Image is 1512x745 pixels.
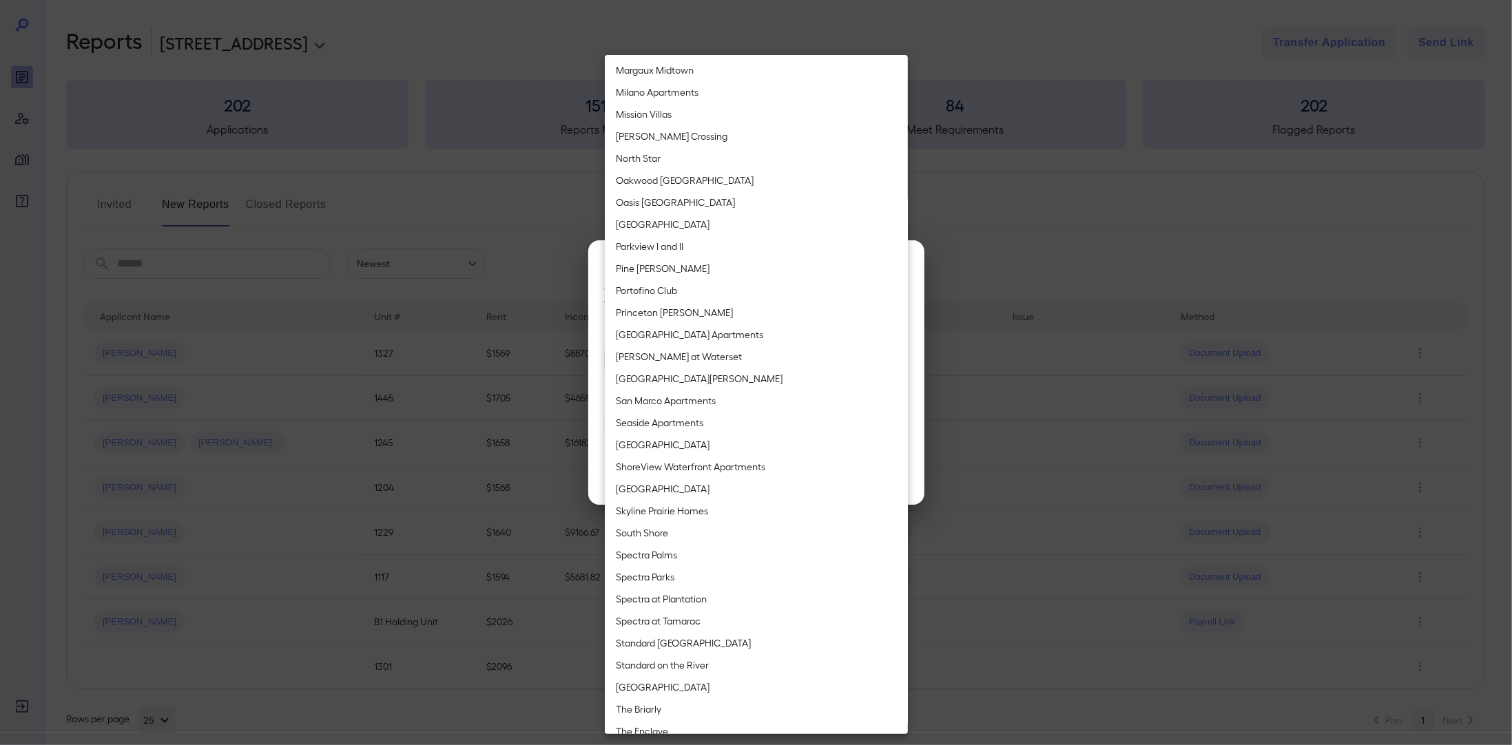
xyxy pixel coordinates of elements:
li: Parkview I and II [605,235,908,258]
li: South Shore [605,522,908,544]
li: [GEOGRAPHIC_DATA] [605,434,908,456]
li: Spectra Palms [605,544,908,566]
li: Milano Apartments [605,81,908,103]
li: [GEOGRAPHIC_DATA] [605,676,908,698]
li: San Marco Apartments [605,390,908,412]
li: [PERSON_NAME] at Waterset [605,346,908,368]
li: [GEOGRAPHIC_DATA] [605,213,908,235]
li: [GEOGRAPHIC_DATA][PERSON_NAME] [605,368,908,390]
li: Mission Villas [605,103,908,125]
li: Oasis [GEOGRAPHIC_DATA] [605,191,908,213]
li: Standard [GEOGRAPHIC_DATA] [605,632,908,654]
li: [GEOGRAPHIC_DATA] [605,478,908,500]
li: The Enclave [605,720,908,742]
li: Princeton [PERSON_NAME] [605,302,908,324]
li: Portofino Club [605,280,908,302]
li: [GEOGRAPHIC_DATA] Apartments [605,324,908,346]
li: [PERSON_NAME] Crossing [605,125,908,147]
li: Margaux Midtown [605,59,908,81]
li: Pine [PERSON_NAME] [605,258,908,280]
li: Skyline Prairie Homes [605,500,908,522]
li: Spectra at Tamarac [605,610,908,632]
li: Spectra Parks [605,566,908,588]
li: The Briarly [605,698,908,720]
li: Spectra at Plantation [605,588,908,610]
li: Standard on the River [605,654,908,676]
li: ShoreView Waterfront Apartments [605,456,908,478]
li: North Star [605,147,908,169]
li: Oakwood [GEOGRAPHIC_DATA] [605,169,908,191]
li: Seaside Apartments [605,412,908,434]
